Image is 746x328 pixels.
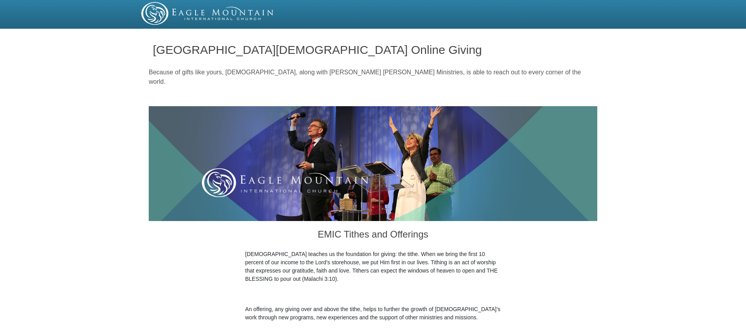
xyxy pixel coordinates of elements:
[245,221,501,250] h3: EMIC Tithes and Offerings
[245,305,501,322] p: An offering, any giving over and above the tithe, helps to further the growth of [DEMOGRAPHIC_DAT...
[245,250,501,283] p: [DEMOGRAPHIC_DATA] teaches us the foundation for giving: the tithe. When we bring the first 10 pe...
[153,43,593,56] h1: [GEOGRAPHIC_DATA][DEMOGRAPHIC_DATA] Online Giving
[149,68,597,87] p: Because of gifts like yours, [DEMOGRAPHIC_DATA], along with [PERSON_NAME] [PERSON_NAME] Ministrie...
[141,2,274,25] img: EMIC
